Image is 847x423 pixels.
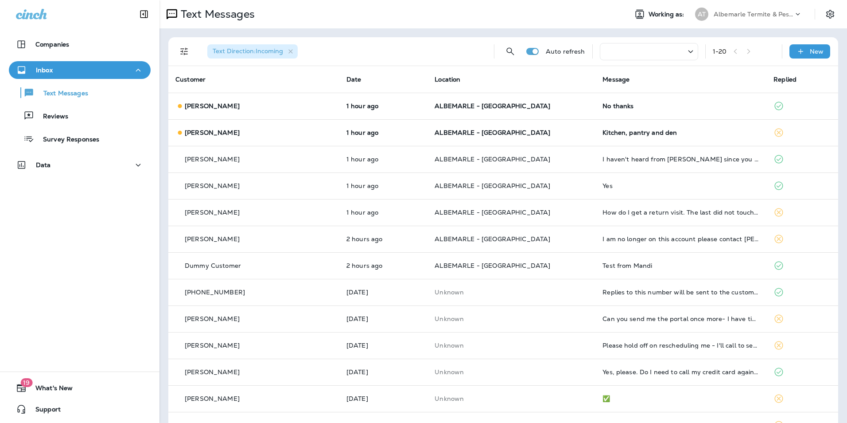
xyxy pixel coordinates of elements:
span: Location [435,75,460,83]
button: Support [9,400,151,418]
button: Collapse Sidebar [132,5,156,23]
span: Replied [773,75,796,83]
div: I am no longer on this account please contact Susan Martin Cyr [602,235,759,243]
span: Support [27,406,61,416]
p: [PERSON_NAME] [185,368,240,376]
span: 19 [20,378,32,387]
p: [PERSON_NAME] [185,235,240,243]
p: Sep 9, 2025 12:15 PM [346,182,420,189]
button: Settings [822,6,838,22]
button: Filters [175,43,193,60]
div: I haven't heard from Sean since you mentioned this to me on Aug 13th? By the way perhaps we can g... [602,156,759,163]
span: Message [602,75,629,83]
p: Inbox [36,67,53,74]
p: Text Messages [177,8,255,21]
p: Data [36,161,51,168]
button: Companies [9,35,151,53]
p: [PERSON_NAME] [185,395,240,402]
span: ALBEMARLE - [GEOGRAPHIC_DATA] [435,208,550,216]
button: Text Messages [9,83,151,102]
p: Auto refresh [546,48,585,55]
button: Data [9,156,151,174]
button: Search Messages [501,43,519,60]
span: Working as: [649,11,686,18]
p: [PERSON_NAME] [185,342,240,349]
p: [PERSON_NAME] [185,102,240,110]
p: Albemarle Termite & Pest Control [714,11,793,18]
p: Sep 9, 2025 12:02 PM [346,209,420,216]
p: [PERSON_NAME] [185,182,240,189]
div: Yes [602,182,759,189]
span: ALBEMARLE - [GEOGRAPHIC_DATA] [435,235,550,243]
div: Yes, please. Do I need to call my credit card again so you have it on file? [602,368,759,376]
p: Survey Responses [34,136,99,144]
button: Inbox [9,61,151,79]
p: Reviews [34,113,68,121]
button: 19What's New [9,379,151,397]
div: Test from Mandi [602,262,759,269]
div: No thanks [602,102,759,110]
p: This customer does not have a last location and the phone number they messaged is not assigned to... [435,289,588,296]
p: This customer does not have a last location and the phone number they messaged is not assigned to... [435,368,588,376]
div: ✅ [602,395,759,402]
div: Please hold off on rescheduling me - I'll call to set up my appointment at a later time, thanks! [602,342,759,349]
p: Sep 9, 2025 12:16 PM [346,156,420,163]
div: Kitchen, pantry and den [602,129,759,136]
span: ALBEMARLE - [GEOGRAPHIC_DATA] [435,129,550,137]
p: [PERSON_NAME] [185,315,240,322]
span: What's New [27,384,73,395]
p: Aug 29, 2025 09:33 AM [346,315,420,322]
button: Reviews [9,106,151,125]
div: How do I get a return visit. The last did not touch the insects [602,209,759,216]
p: Aug 14, 2025 01:36 PM [346,395,420,402]
p: This customer does not have a last location and the phone number they messaged is not assigned to... [435,342,588,349]
p: Sep 9, 2025 11:23 AM [346,262,420,269]
p: [PHONE_NUMBER] [185,289,245,296]
p: This customer does not have a last location and the phone number they messaged is not assigned to... [435,315,588,322]
div: AT [695,8,708,21]
p: New [810,48,824,55]
span: ALBEMARLE - [GEOGRAPHIC_DATA] [435,102,550,110]
p: Aug 18, 2025 08:49 AM [346,368,420,376]
span: ALBEMARLE - [GEOGRAPHIC_DATA] [435,182,550,190]
p: [PERSON_NAME] [185,156,240,163]
div: Can you send me the portal once more- I have time this afternoon and I will get it done for sure-... [602,315,759,322]
p: Sep 9, 2025 12:59 PM [346,102,420,110]
div: 1 - 20 [713,48,727,55]
p: Text Messages [35,90,88,98]
p: Sep 9, 2025 11:57 AM [346,235,420,243]
span: Text Direction : Incoming [213,47,283,55]
div: Replies to this number will be sent to the customer. You can also choose to call the customer thr... [602,289,759,296]
p: Sep 5, 2025 09:26 AM [346,289,420,296]
p: [PERSON_NAME] [185,209,240,216]
p: Dummy Customer [185,262,241,269]
p: Aug 21, 2025 03:55 PM [346,342,420,349]
p: [PERSON_NAME] [185,129,240,136]
span: Date [346,75,361,83]
p: This customer does not have a last location and the phone number they messaged is not assigned to... [435,395,588,402]
button: Survey Responses [9,129,151,148]
span: ALBEMARLE - [GEOGRAPHIC_DATA] [435,155,550,163]
span: ALBEMARLE - [GEOGRAPHIC_DATA] [435,262,550,270]
span: Customer [175,75,206,83]
p: Companies [35,41,69,48]
div: Text Direction:Incoming [207,44,298,59]
p: Sep 9, 2025 12:57 PM [346,129,420,136]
